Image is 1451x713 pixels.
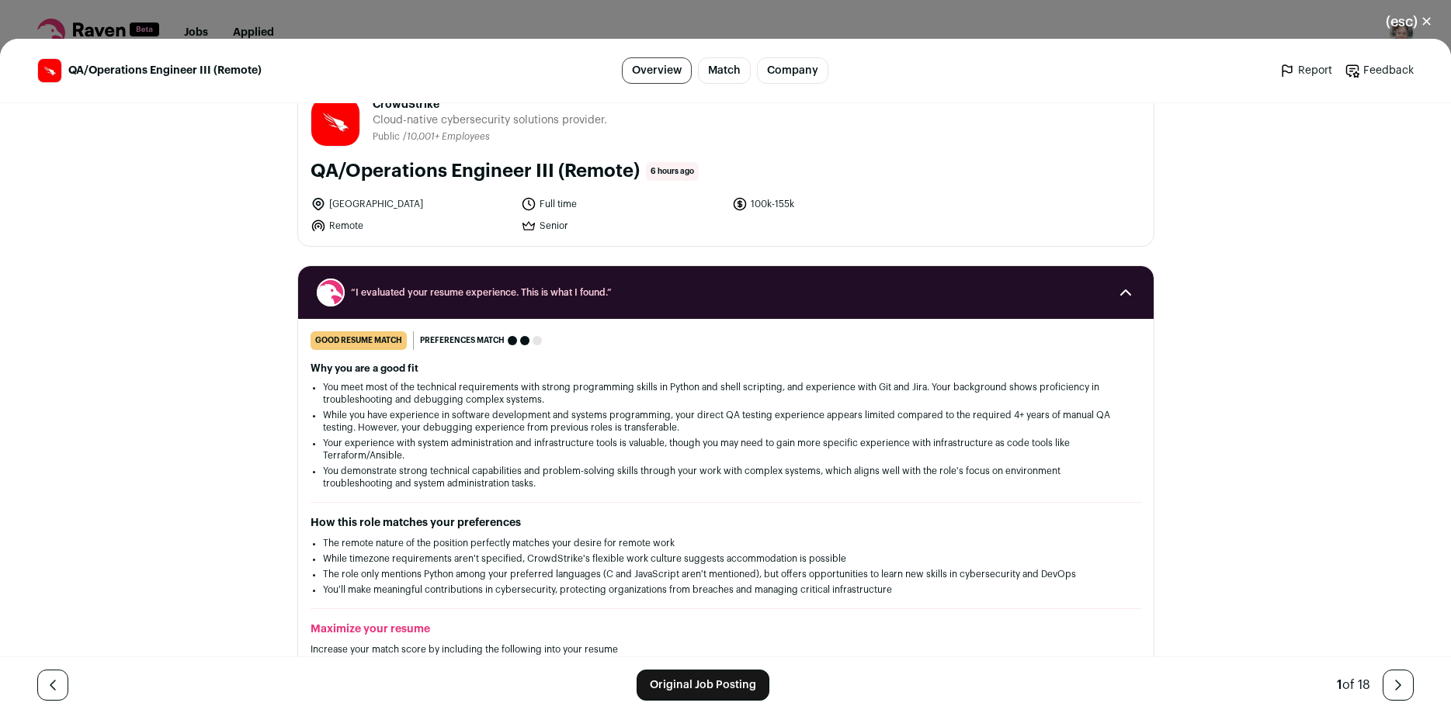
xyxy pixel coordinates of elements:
[323,465,1129,490] li: You demonstrate strong technical capabilities and problem-solving skills through your work with c...
[1337,679,1342,691] span: 1
[403,131,490,143] li: /
[1337,676,1370,694] div: of 18
[323,381,1129,406] li: You meet most of the technical requirements with strong programming skills in Python and shell sc...
[323,583,1129,596] li: You'll make meaningful contributions in cybersecurity, protecting organizations from breaches and...
[311,643,1141,656] p: Increase your match score by including the following into your resume
[311,621,1141,637] h2: Maximize your resume
[68,63,262,78] span: QA/Operations Engineer III (Remote)
[311,98,359,146] img: aec339aa26c7f2fd388a804887650e0323cf1ec81d31cb3593a48c3dc6e2233b.jpg
[323,409,1129,434] li: While you have experience in software development and systems programming, your direct QA testing...
[323,568,1129,580] li: The role only mentions Python among your preferred languages (C and JavaScript aren't mentioned),...
[351,286,1101,299] span: “I evaluated your resume experience. This is what I found.”
[521,196,723,212] li: Full time
[311,159,640,184] h1: QA/Operations Engineer III (Remote)
[311,515,1141,531] h2: How this role matches your preferences
[637,670,769,701] a: Original Job Posting
[757,57,828,84] a: Company
[1367,5,1451,39] button: Close modal
[373,112,607,128] span: Cloud-native cybersecurity solutions provider.
[323,537,1129,549] li: The remote nature of the position perfectly matches your desire for remote work
[311,331,407,350] div: good resume match
[38,59,61,82] img: aec339aa26c7f2fd388a804887650e0323cf1ec81d31cb3593a48c3dc6e2233b.jpg
[373,131,403,143] li: Public
[311,218,512,234] li: Remote
[311,196,512,212] li: [GEOGRAPHIC_DATA]
[311,362,1141,375] h2: Why you are a good fit
[622,57,692,84] a: Overview
[373,97,607,112] span: CrowdStrike
[646,162,699,181] span: 6 hours ago
[323,552,1129,565] li: While timezone requirements aren't specified, CrowdStrike's flexible work culture suggests accomm...
[323,437,1129,462] li: Your experience with system administration and infrastructure tools is valuable, though you may n...
[420,333,505,348] span: Preferences match
[521,218,723,234] li: Senior
[1345,63,1414,78] a: Feedback
[1279,63,1332,78] a: Report
[698,57,751,84] a: Match
[732,196,934,212] li: 100k-155k
[407,132,490,141] span: 10,001+ Employees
